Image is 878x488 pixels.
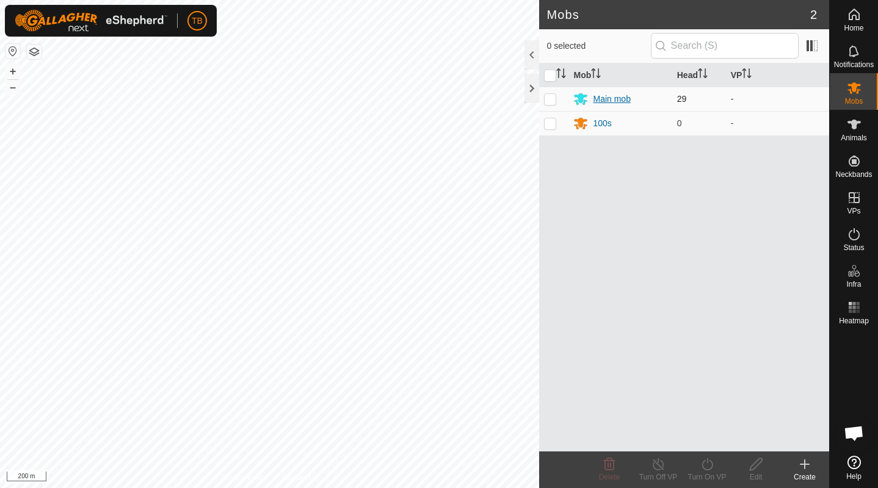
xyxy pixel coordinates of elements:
[847,207,860,215] span: VPs
[830,451,878,485] a: Help
[742,70,752,80] p-sorticon: Activate to sort
[5,44,20,59] button: Reset Map
[672,63,726,87] th: Head
[780,472,829,483] div: Create
[839,317,869,325] span: Heatmap
[568,63,672,87] th: Mob
[834,61,874,68] span: Notifications
[192,15,203,27] span: TB
[599,473,620,481] span: Delete
[731,472,780,483] div: Edit
[846,473,862,480] span: Help
[634,472,683,483] div: Turn Off VP
[593,93,630,106] div: Main mob
[593,117,611,130] div: 100s
[651,33,799,59] input: Search (S)
[698,70,708,80] p-sorticon: Activate to sort
[222,472,267,483] a: Privacy Policy
[726,87,829,111] td: -
[846,281,861,288] span: Infra
[556,70,566,80] p-sorticon: Activate to sort
[843,244,864,251] span: Status
[810,5,817,24] span: 2
[591,70,601,80] p-sorticon: Activate to sort
[5,80,20,95] button: –
[844,24,863,32] span: Home
[15,10,167,32] img: Gallagher Logo
[546,7,810,22] h2: Mobs
[27,45,42,59] button: Map Layers
[677,118,682,128] span: 0
[546,40,650,52] span: 0 selected
[726,111,829,135] td: -
[281,472,317,483] a: Contact Us
[677,94,687,104] span: 29
[726,63,829,87] th: VP
[5,64,20,79] button: +
[845,98,863,105] span: Mobs
[836,415,873,451] div: Open chat
[835,171,872,178] span: Neckbands
[683,472,731,483] div: Turn On VP
[841,134,867,142] span: Animals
